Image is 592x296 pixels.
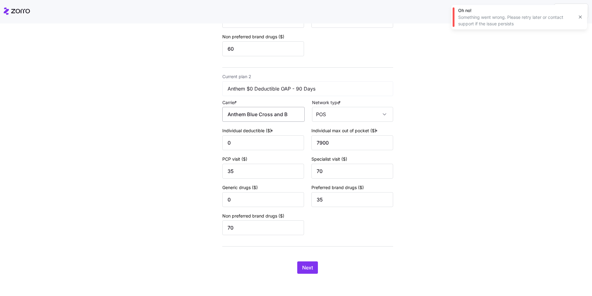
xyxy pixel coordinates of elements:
label: Non preferred brand drugs ($) [222,213,284,219]
label: Carrier [222,99,238,106]
input: Individual deductible ($) [222,135,304,150]
label: Individual max out of pocket ($) [311,127,379,134]
input: Generic drugs ($) [222,192,304,207]
label: Specialist visit ($) [311,156,347,163]
label: Individual deductible ($) [222,127,274,134]
input: Specialist visit ($) [311,164,393,179]
label: PCP visit ($) [222,156,247,163]
span: Next [302,264,313,271]
label: Non preferred brand drugs ($) [222,33,284,40]
label: Generic drugs ($) [222,184,258,191]
div: Oh no! [458,7,573,14]
label: Network type [312,99,342,106]
input: Network type [312,107,393,122]
button: Next [297,261,318,274]
input: PCP visit ($) [222,164,304,179]
label: Preferred brand drugs ($) [311,184,364,191]
label: Current plan 2 [222,73,251,80]
div: Something went wrong. Please retry later or contact support if the issue persists [458,14,573,27]
input: Preferred brand drugs ($) [311,192,393,207]
input: Carrier [222,107,305,122]
input: Non preferred brand drugs ($) [222,220,304,235]
input: Individual max out of pocket ($) [311,135,393,150]
input: Non preferred brand drugs ($) [222,41,304,56]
